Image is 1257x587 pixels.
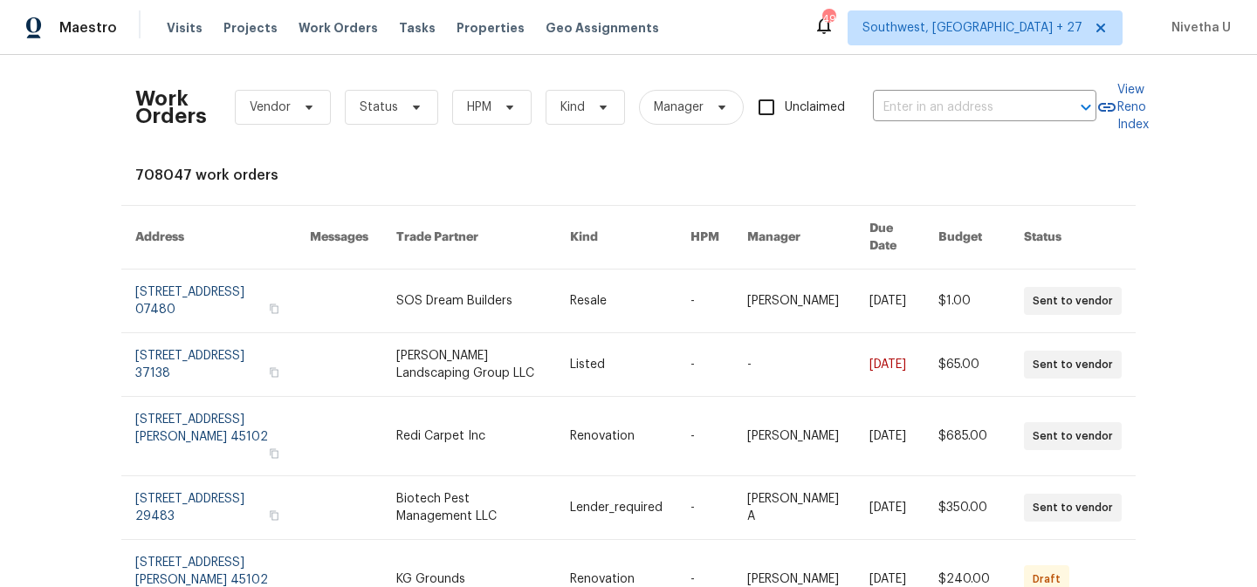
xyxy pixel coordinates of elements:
[556,206,677,270] th: Kind
[873,94,1047,121] input: Enter in an address
[382,333,556,397] td: [PERSON_NAME] Landscaping Group LLC
[1010,206,1136,270] th: Status
[556,270,677,333] td: Resale
[121,206,296,270] th: Address
[733,206,855,270] th: Manager
[399,22,436,34] span: Tasks
[299,19,378,37] span: Work Orders
[733,397,855,476] td: [PERSON_NAME]
[733,476,855,540] td: [PERSON_NAME] A
[677,476,733,540] td: -
[382,270,556,333] td: SOS Dream Builders
[733,333,855,397] td: -
[556,476,677,540] td: Lender_required
[382,476,556,540] td: Biotech Pest Management LLC
[360,99,398,116] span: Status
[733,270,855,333] td: [PERSON_NAME]
[467,99,491,116] span: HPM
[266,365,282,380] button: Copy Address
[785,99,845,117] span: Unclaimed
[135,90,207,125] h2: Work Orders
[1096,81,1149,133] a: View Reno Index
[1074,95,1098,119] button: Open
[556,333,677,397] td: Listed
[862,19,1082,37] span: Southwest, [GEOGRAPHIC_DATA] + 27
[560,99,585,116] span: Kind
[822,10,835,28] div: 495
[855,206,924,270] th: Due Date
[677,206,733,270] th: HPM
[382,206,556,270] th: Trade Partner
[1164,19,1231,37] span: Nivetha U
[250,99,291,116] span: Vendor
[266,508,282,523] button: Copy Address
[677,270,733,333] td: -
[266,446,282,461] button: Copy Address
[654,99,704,116] span: Manager
[167,19,203,37] span: Visits
[223,19,278,37] span: Projects
[59,19,117,37] span: Maestro
[296,206,382,270] th: Messages
[924,206,1010,270] th: Budget
[677,333,733,397] td: -
[266,301,282,317] button: Copy Address
[556,397,677,476] td: Renovation
[135,167,1122,184] div: 708047 work orders
[457,19,525,37] span: Properties
[677,397,733,476] td: -
[546,19,659,37] span: Geo Assignments
[382,397,556,476] td: Redi Carpet Inc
